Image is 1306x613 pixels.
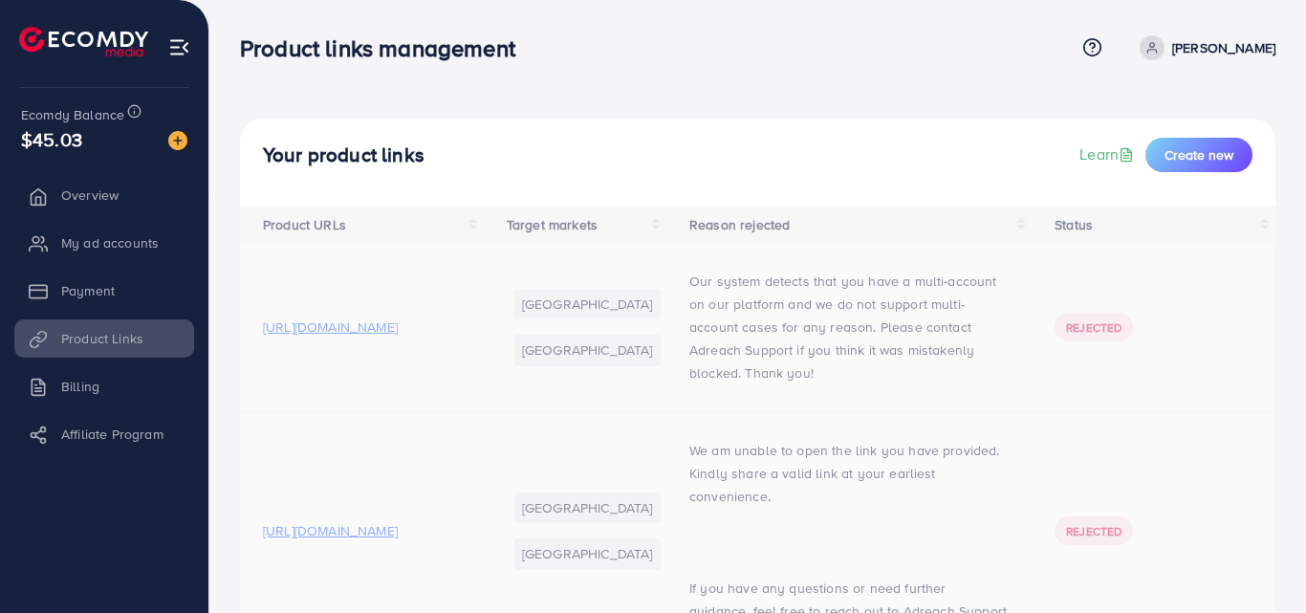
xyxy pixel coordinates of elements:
img: logo [19,27,148,56]
button: Create new [1145,138,1252,172]
span: Create new [1165,145,1233,164]
h3: Product links management [240,34,531,62]
h4: Your product links [263,143,424,167]
span: Ecomdy Balance [21,105,124,124]
img: image [168,131,187,150]
a: [PERSON_NAME] [1132,35,1275,60]
span: $45.03 [21,125,82,153]
img: menu [168,36,190,58]
a: Learn [1079,143,1138,165]
p: [PERSON_NAME] [1172,36,1275,59]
